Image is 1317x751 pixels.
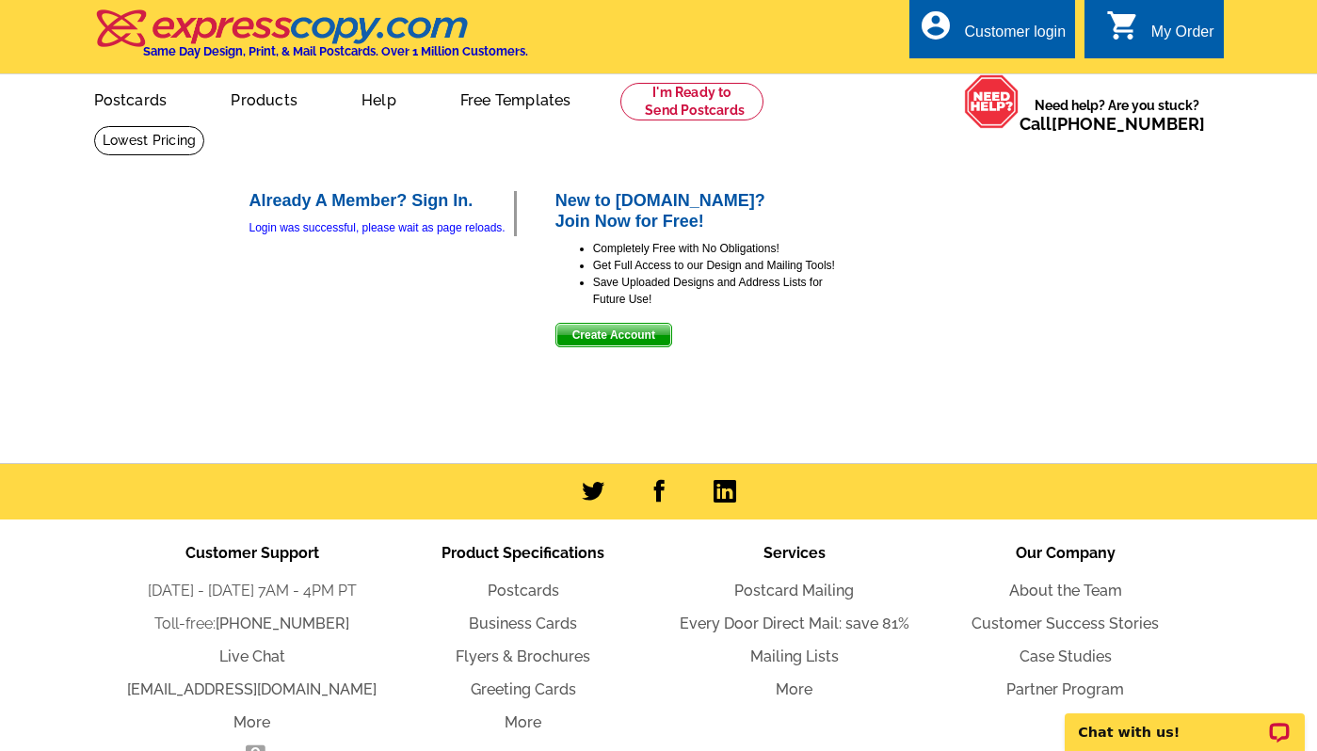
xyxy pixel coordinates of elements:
a: More [776,680,812,698]
button: Create Account [555,323,672,347]
div: My Order [1151,24,1214,50]
span: Product Specifications [442,544,604,562]
a: Postcards [488,582,559,599]
a: shopping_cart My Order [1106,21,1214,44]
i: account_circle [919,8,953,42]
a: Mailing Lists [750,647,839,665]
li: Save Uploaded Designs and Address Lists for Future Use! [593,274,838,308]
a: Free Templates [430,76,602,120]
img: help [964,74,1020,129]
iframe: LiveChat chat widget [1052,692,1317,751]
a: [PHONE_NUMBER] [216,615,349,632]
a: Case Studies [1020,647,1112,665]
div: Login was successful, please wait as page reloads. [249,219,514,236]
a: Greeting Cards [471,680,576,698]
a: Every Door Direct Mail: save 81% [680,615,909,632]
li: Get Full Access to our Design and Mailing Tools! [593,257,838,274]
span: Our Company [1016,544,1116,562]
span: Services [763,544,826,562]
a: More [505,713,541,731]
a: account_circle Customer login [919,21,1066,44]
a: Partner Program [1006,680,1124,698]
a: Products [201,76,328,120]
span: Create Account [556,324,671,346]
a: Postcard Mailing [734,582,854,599]
a: Business Cards [469,615,577,632]
a: Postcards [64,76,198,120]
a: [PHONE_NUMBER] [1052,114,1205,134]
h2: Already A Member? Sign In. [249,191,514,212]
span: Call [1020,114,1205,134]
li: Completely Free with No Obligations! [593,240,838,257]
li: [DATE] - [DATE] 7AM - 4PM PT [117,580,388,602]
span: Need help? Are you stuck? [1020,96,1214,134]
h4: Same Day Design, Print, & Mail Postcards. Over 1 Million Customers. [143,44,528,58]
a: Live Chat [219,647,285,665]
a: Help [331,76,426,120]
a: Same Day Design, Print, & Mail Postcards. Over 1 Million Customers. [94,23,528,58]
a: About the Team [1009,582,1122,599]
i: shopping_cart [1106,8,1140,42]
a: Customer Success Stories [972,615,1159,632]
span: Customer Support [185,544,319,562]
a: More [233,713,270,731]
h2: New to [DOMAIN_NAME]? Join Now for Free! [555,191,838,232]
div: Customer login [964,24,1066,50]
a: [EMAIL_ADDRESS][DOMAIN_NAME] [127,680,377,698]
a: Flyers & Brochures [456,647,590,665]
li: Toll-free: [117,613,388,635]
